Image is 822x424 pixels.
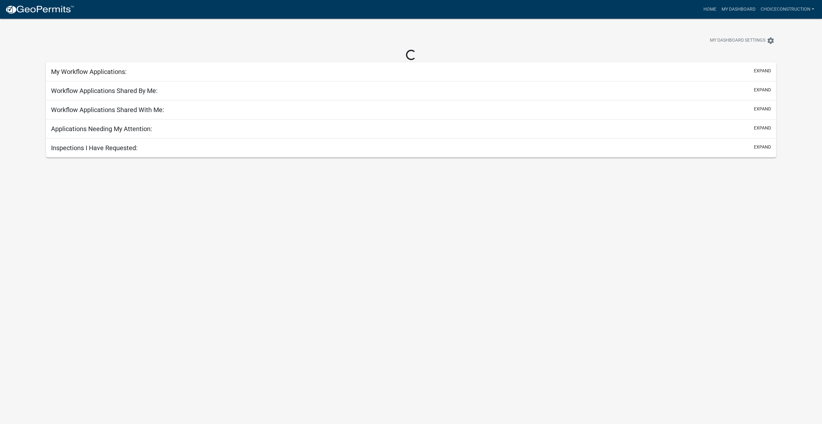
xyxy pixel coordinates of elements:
[51,87,158,95] h5: Workflow Applications Shared By Me:
[705,34,780,47] button: My Dashboard Settingssettings
[51,106,164,114] h5: Workflow Applications Shared With Me:
[758,3,817,16] a: Choiceconstruction
[701,3,719,16] a: Home
[754,125,771,131] button: expand
[51,68,127,76] h5: My Workflow Applications:
[754,87,771,93] button: expand
[51,144,138,152] h5: Inspections I Have Requested:
[51,125,152,133] h5: Applications Needing My Attention:
[719,3,758,16] a: My Dashboard
[754,106,771,112] button: expand
[767,37,775,45] i: settings
[754,67,771,74] button: expand
[710,37,765,45] span: My Dashboard Settings
[754,144,771,150] button: expand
